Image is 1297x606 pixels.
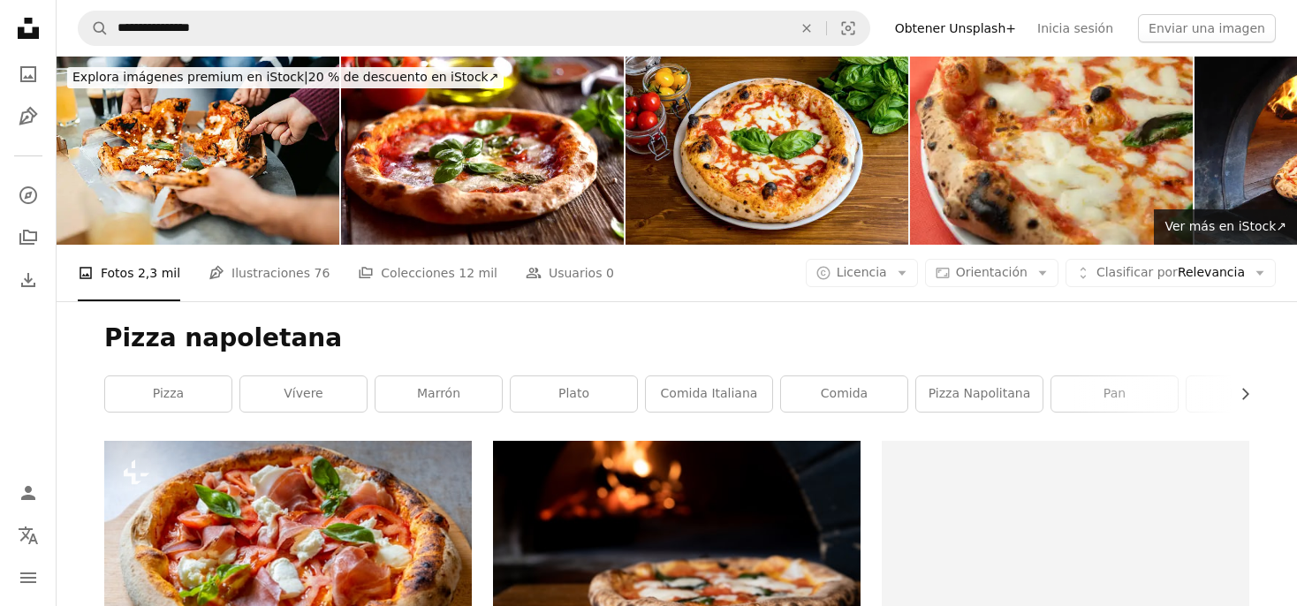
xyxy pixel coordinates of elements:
button: Buscar en Unsplash [79,11,109,45]
h1: Pizza napoletana [104,322,1249,354]
span: Orientación [956,265,1028,279]
a: Colecciones [11,220,46,255]
a: Historial de descargas [11,262,46,298]
a: Obtener Unsplash+ [884,14,1027,42]
span: Licencia [837,265,887,279]
a: Iniciar sesión / Registrarse [11,475,46,511]
button: Enviar una imagen [1138,14,1276,42]
button: Clasificar porRelevancia [1066,259,1276,287]
div: 20 % de descuento en iStock ↗ [67,67,504,88]
button: desplazar lista a la derecha [1229,376,1249,412]
span: 12 mil [459,263,497,283]
button: Idioma [11,518,46,553]
span: Ver más en iStock ↗ [1164,219,1286,233]
a: plato [511,376,637,412]
form: Encuentra imágenes en todo el sitio [78,11,870,46]
span: Clasificar por [1096,265,1178,279]
a: Pizza sobre mesa de madera marrón [493,556,861,572]
a: Fotos [11,57,46,92]
a: pan [1051,376,1178,412]
a: Usuarios 0 [526,245,614,301]
a: Primer plano de una pizza redonda con abundante y deliciosa guarnición de prosciutto, mozzarella,... [104,555,472,571]
span: 76 [314,263,330,283]
img: Neapolitan margherita pizza [910,57,1193,245]
button: Licencia [806,259,918,287]
img: Group Of Indian And Muslim Friends Eating Pizza While Sitting On The Sofa In The Living Room [57,57,339,245]
a: Pizza napolitana [916,376,1043,412]
a: Comida italiana [646,376,772,412]
a: Colecciones 12 mil [358,245,497,301]
span: Explora imágenes premium en iStock | [72,70,308,84]
a: comida [781,376,907,412]
button: Menú [11,560,46,595]
button: Orientación [925,259,1058,287]
a: Inicio — Unsplash [11,11,46,49]
a: Ver más en iStock↗ [1154,209,1297,245]
button: Búsqueda visual [827,11,869,45]
a: Inicia sesión [1027,14,1124,42]
span: 0 [606,263,614,283]
span: Relevancia [1096,264,1245,282]
a: Ilustraciones 76 [209,245,330,301]
a: pizza [105,376,231,412]
button: Borrar [787,11,826,45]
a: Explorar [11,178,46,213]
a: marrón [375,376,502,412]
a: vívere [240,376,367,412]
a: Ilustraciones [11,99,46,134]
img: Una deliciosa y sabrosa pizza italiana Margherita con tomates y mozzarella de búfala [626,57,908,245]
img: Pizza napolitana con mozzarella, tomates y hojas de albahaca. Pizza casera margherita. Enfoque se... [341,57,624,245]
a: Explora imágenes premium en iStock|20 % de descuento en iStock↗ [57,57,514,99]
